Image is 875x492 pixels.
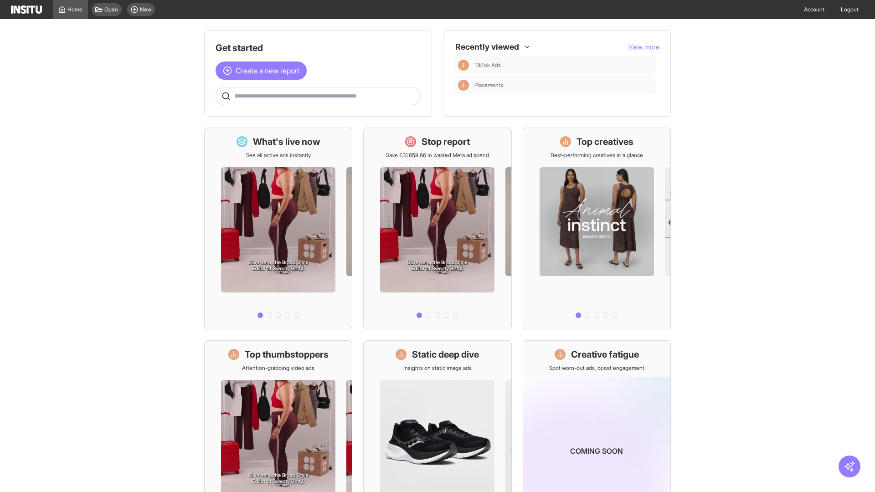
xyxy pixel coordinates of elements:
[253,135,320,148] h1: What's live now
[551,152,643,159] p: Best-performing creatives at a glance
[458,60,469,71] div: Insights
[474,61,501,69] span: TikTok Ads
[458,80,469,91] div: Insights
[140,6,151,13] span: New
[474,82,652,89] span: Placements
[576,135,633,148] h1: Top creatives
[216,41,421,54] h1: Get started
[216,61,307,80] button: Create a new report
[11,5,42,14] img: Logo
[242,364,314,372] p: Attention-grabbing video ads
[523,128,671,329] a: Top creativesBest-performing creatives at a glance
[204,128,352,329] a: What's live nowSee all active ads instantly
[403,364,472,372] p: Insights on static image ads
[104,6,118,13] span: Open
[474,61,652,69] span: TikTok Ads
[245,348,329,361] h1: Top thumbstoppers
[474,82,503,89] span: Placements
[246,152,311,159] p: See all active ads instantly
[412,348,479,361] h1: Static deep dive
[386,152,489,159] p: Save £31,859.66 in wasted Meta ad spend
[67,6,82,13] span: Home
[236,65,299,76] span: Create a new report
[422,135,470,148] h1: Stop report
[628,43,659,51] span: View more
[363,128,511,329] a: Stop reportSave £31,859.66 in wasted Meta ad spend
[628,42,659,51] button: View more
